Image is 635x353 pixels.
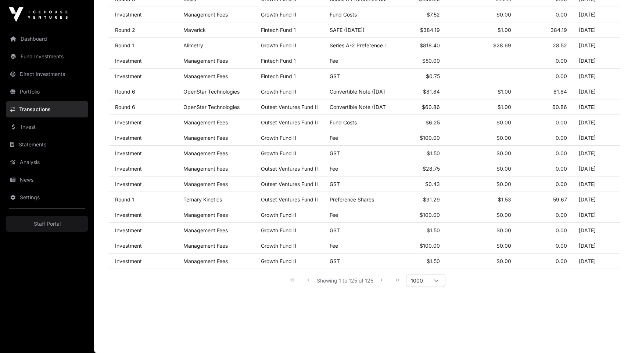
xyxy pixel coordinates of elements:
td: $6.25 [385,115,445,130]
a: Staff Portal [6,216,88,232]
span: 0.00 [556,135,567,141]
a: Fintech Fund 1 [261,58,296,64]
p: Management Fees [183,135,249,141]
a: Invest [6,119,88,135]
span: 0.00 [556,258,567,264]
a: Round 1 [115,42,134,48]
a: Investment [115,181,142,187]
td: $50.00 [385,53,445,69]
td: [DATE] [573,22,620,38]
span: Preference Shares [330,196,374,203]
a: Portfolio [6,84,88,100]
span: SAFE ([DATE]) [330,27,365,33]
span: Showing 1 to 125 of 125 [317,277,373,284]
a: Ternary Kinetics [183,196,222,203]
a: Alimetry [183,42,203,48]
span: Fee [330,135,338,141]
a: Growth Fund II [261,11,296,18]
td: $60.86 [385,99,445,115]
span: Rows per page [406,274,427,287]
p: Management Fees [183,73,249,79]
a: Maverick [183,27,206,33]
p: Management Fees [183,181,249,187]
td: [DATE] [573,254,620,269]
span: $0.00 [496,243,511,249]
a: Outset Ventures Fund II [261,165,318,172]
span: $1.53 [498,196,511,203]
span: 0.00 [556,181,567,187]
span: $0.00 [496,11,511,18]
a: Investment [115,119,142,125]
td: [DATE] [573,69,620,84]
span: GST [330,181,340,187]
td: [DATE] [573,115,620,130]
td: $1.50 [385,223,445,238]
span: GST [330,73,340,79]
span: $28.69 [493,42,511,48]
a: Fund Investments [6,48,88,65]
td: [DATE] [573,99,620,115]
a: Round 2 [115,27,135,33]
span: 28.52 [553,42,567,48]
p: Management Fees [183,119,249,125]
a: Growth Fund II [261,135,296,141]
p: Management Fees [183,165,249,172]
span: Fee [330,58,338,64]
span: 0.00 [556,73,567,79]
td: [DATE] [573,146,620,161]
p: Management Fees [183,227,249,233]
span: 81.84 [553,88,567,95]
p: Management Fees [183,243,249,249]
a: Investment [115,11,142,18]
a: Outset Ventures Fund II [261,104,318,110]
a: Growth Fund II [261,227,296,233]
span: Convertible Note ([DATE]) [330,88,392,95]
iframe: Chat Widget [598,318,635,353]
span: $0.00 [496,165,511,172]
td: $91.29 [385,192,445,207]
a: Round 1 [115,196,134,203]
a: Round 6 [115,88,135,95]
p: Management Fees [183,212,249,218]
td: $384.19 [385,22,445,38]
a: Settings [6,189,88,205]
span: 0.00 [556,165,567,172]
span: Series A-2 Preference Shares [330,42,401,48]
span: 0.00 [556,212,567,218]
span: $0.00 [496,150,511,156]
p: Management Fees [183,58,249,64]
a: Growth Fund II [261,258,296,264]
a: Transactions [6,101,88,117]
span: 0.00 [556,243,567,249]
a: Outset Ventures Fund II [261,119,318,125]
a: Fintech Fund 1 [261,27,296,33]
td: [DATE] [573,192,620,207]
a: News [6,172,88,188]
td: $100.00 [385,207,445,223]
span: $1.00 [498,27,511,33]
a: Growth Fund II [261,243,296,249]
td: $7.52 [385,7,445,22]
td: [DATE] [573,207,620,223]
span: $1.00 [498,104,511,110]
span: 0.00 [556,11,567,18]
td: [DATE] [573,223,620,238]
span: $0.00 [496,181,511,187]
span: Convertible Note ([DATE]) [330,104,392,110]
span: GST [330,227,340,233]
a: Investment [115,258,142,264]
a: Investment [115,150,142,156]
span: Fee [330,243,338,249]
span: Fund Costs [330,11,357,18]
span: Fund Costs [330,119,357,125]
span: $0.00 [496,227,511,233]
span: 0.00 [556,227,567,233]
a: Direct Investments [6,66,88,82]
td: [DATE] [573,53,620,69]
td: [DATE] [573,84,620,99]
td: $28.75 [385,161,445,176]
a: Investment [115,243,142,249]
td: $1.50 [385,254,445,269]
td: $818.40 [385,38,445,53]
